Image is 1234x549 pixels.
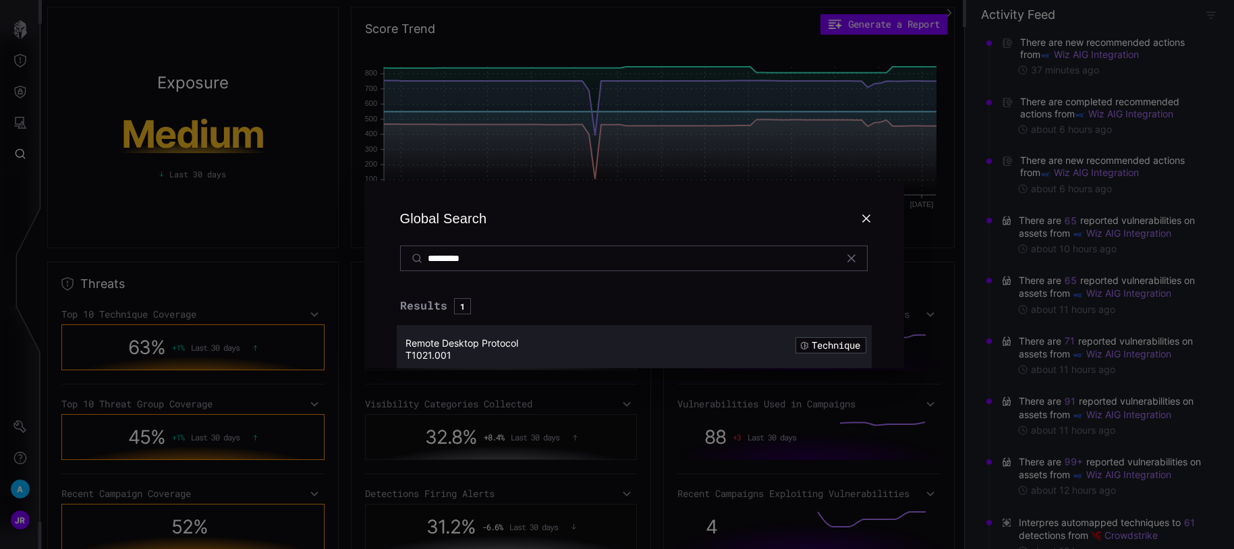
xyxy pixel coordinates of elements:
[812,339,860,351] span: Technique
[405,337,518,349] span: Remote Desktop Protocol
[454,298,471,314] span: 1
[402,325,866,374] a: Remote Desktop ProtocolT1021.001Technique
[397,208,487,229] div: Global Search
[400,298,872,320] h3: Results
[405,349,746,362] div: T1021.001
